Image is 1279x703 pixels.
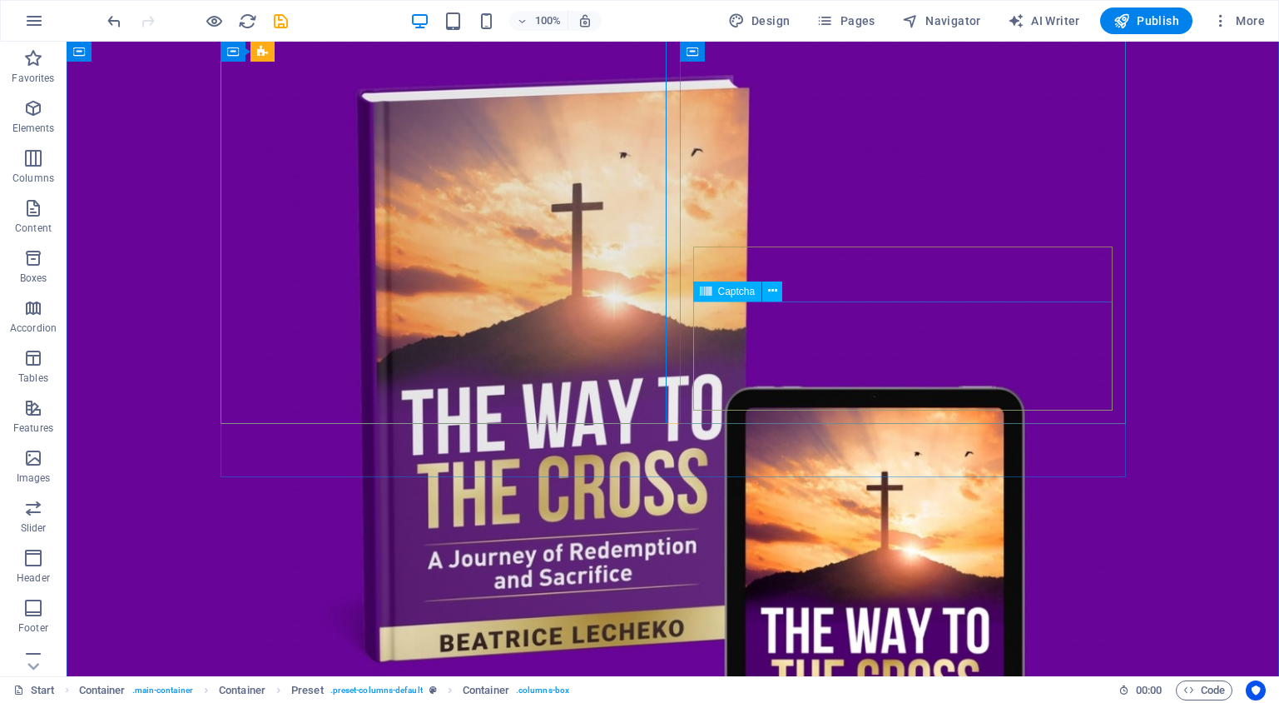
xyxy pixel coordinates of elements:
[1212,12,1265,29] span: More
[132,681,193,701] span: . main-container
[18,621,48,635] p: Footer
[810,7,881,34] button: Pages
[1001,7,1087,34] button: AI Writer
[330,681,423,701] span: . preset-columns-default
[238,12,257,31] i: Reload page
[12,122,55,135] p: Elements
[291,681,324,701] span: Click to select. Double-click to edit
[895,7,988,34] button: Navigator
[1100,7,1192,34] button: Publish
[721,7,797,34] div: Design (Ctrl+Alt+Y)
[17,571,50,585] p: Header
[237,11,257,31] button: reload
[721,7,797,34] button: Design
[104,11,124,31] button: undo
[15,222,52,235] p: Content
[21,521,47,535] p: Slider
[271,12,290,31] i: Save (Ctrl+S)
[10,322,57,335] p: Accordion
[718,287,756,297] span: Captcha
[1246,681,1266,701] button: Usercentrics
[79,681,569,701] nav: breadcrumb
[1148,684,1150,696] span: :
[1113,12,1179,29] span: Publish
[534,11,561,31] h6: 100%
[516,681,569,701] span: . columns-box
[1183,681,1225,701] span: Code
[13,421,53,435] p: Features
[1136,681,1162,701] span: 00 00
[105,12,124,31] i: Undo: Change text (Ctrl+Z)
[816,12,875,29] span: Pages
[728,12,791,29] span: Design
[1206,7,1272,34] button: More
[20,272,47,285] p: Boxes
[12,72,54,85] p: Favorites
[463,681,509,701] span: Click to select. Double-click to edit
[79,681,126,701] span: Click to select. Double-click to edit
[429,686,437,695] i: This element is a customizable preset
[12,172,54,185] p: Columns
[509,11,568,31] button: 100%
[18,371,48,385] p: Tables
[17,471,51,485] p: Images
[219,681,265,701] span: Click to select. Double-click to edit
[270,11,290,31] button: save
[578,13,592,28] i: On resize automatically adjust zoom level to fit chosen device.
[1008,12,1080,29] span: AI Writer
[1118,681,1163,701] h6: Session time
[902,12,981,29] span: Navigator
[1176,681,1232,701] button: Code
[13,681,55,701] a: Click to cancel selection. Double-click to open Pages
